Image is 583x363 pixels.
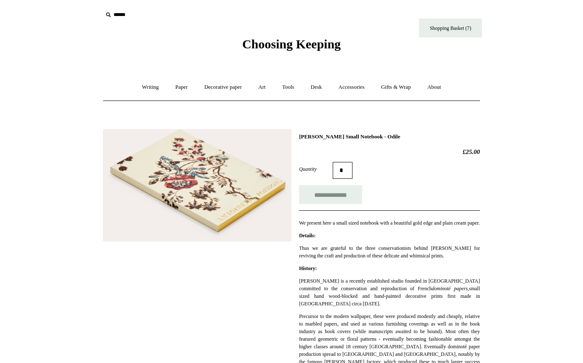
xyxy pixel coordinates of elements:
a: Decorative paper [197,76,249,98]
a: Art [251,76,273,98]
a: Accessories [331,76,372,98]
a: Paper [168,76,196,98]
p: Thus we are grateful to the three conservationists behind [PERSON_NAME] for reviving the craft an... [299,244,480,260]
a: About [420,76,449,98]
p: We present here a small sized notebook with a beautiful gold edge and plain cream paper. [299,219,480,227]
a: Shopping Basket (7) [419,19,482,37]
strong: History: [299,265,317,271]
img: Antoinette Poisson Small Notebook - Odile [103,129,291,242]
strong: Details: [299,233,315,238]
a: Tools [275,76,302,98]
span: Choosing Keeping [242,37,341,51]
label: Quantity [299,165,333,173]
h1: [PERSON_NAME] Small Notebook - Odile [299,133,480,140]
a: Desk [303,76,330,98]
em: dominoté papers, [432,286,469,291]
a: Writing [135,76,167,98]
a: Gifts & Wrap [374,76,419,98]
p: [PERSON_NAME] is a recently established studio founded in [GEOGRAPHIC_DATA] committed to the cons... [299,277,480,307]
a: Choosing Keeping [242,44,341,50]
h2: £25.00 [299,148,480,156]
